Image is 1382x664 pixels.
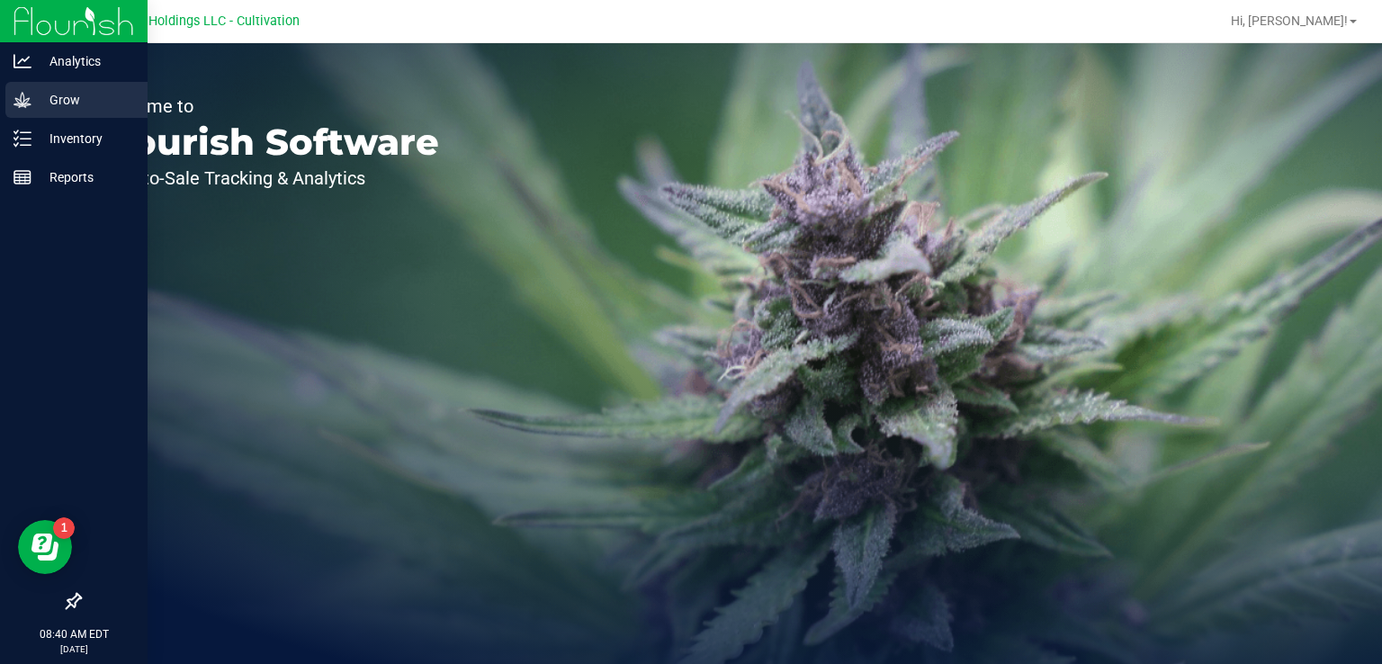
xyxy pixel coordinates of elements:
span: Hi, [PERSON_NAME]! [1231,13,1348,28]
p: Flourish Software [97,124,439,160]
p: Analytics [31,50,139,72]
iframe: Resource center unread badge [53,517,75,539]
p: Reports [31,166,139,188]
inline-svg: Grow [13,91,31,109]
p: Welcome to [97,97,439,115]
inline-svg: Analytics [13,52,31,70]
p: Inventory [31,128,139,149]
inline-svg: Inventory [13,130,31,148]
iframe: Resource center [18,520,72,574]
p: [DATE] [8,642,139,656]
p: 08:40 AM EDT [8,626,139,642]
p: Grow [31,89,139,111]
span: Riviera Creek Holdings LLC - Cultivation [67,13,300,29]
p: Seed-to-Sale Tracking & Analytics [97,169,439,187]
inline-svg: Reports [13,168,31,186]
